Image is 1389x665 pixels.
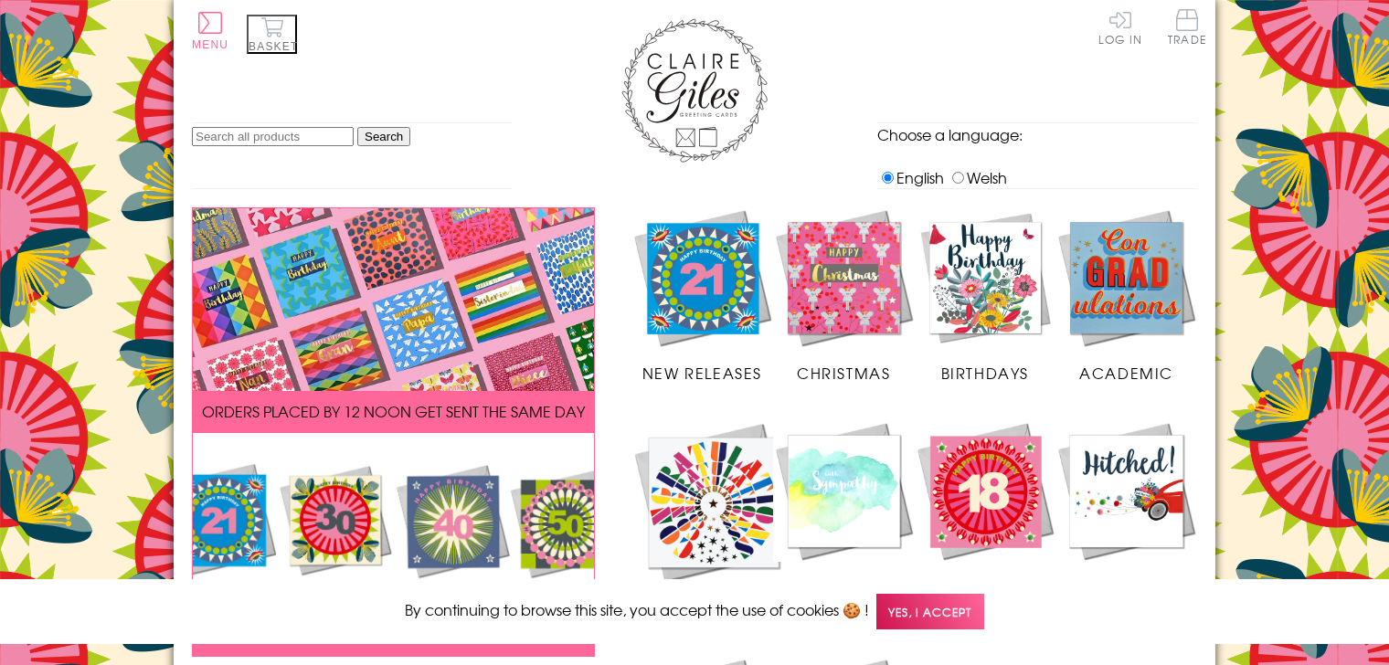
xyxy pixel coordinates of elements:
[1098,9,1142,45] a: Log In
[631,207,773,385] a: New Releases
[642,362,762,384] span: New Releases
[1168,9,1206,48] a: Trade
[202,400,585,422] span: ORDERS PLACED BY 12 NOON GET SENT THE SAME DAY
[1075,575,1177,619] span: Wedding Occasions
[631,420,796,620] a: Congratulations
[941,362,1029,384] span: Birthdays
[797,362,890,384] span: Christmas
[876,594,984,629] span: Yes, I accept
[192,127,354,146] input: Search all products
[948,166,1007,188] label: Welsh
[882,172,894,184] input: English
[952,172,964,184] input: Welsh
[357,127,410,146] input: Search
[915,420,1056,597] a: Age Cards
[936,575,1034,597] span: Age Cards
[621,18,768,163] img: Claire Giles Greetings Cards
[877,166,944,188] label: English
[1168,9,1206,45] span: Trade
[773,420,915,597] a: Sympathy
[192,38,228,51] span: Menu
[1055,207,1197,385] a: Academic
[915,207,1056,385] a: Birthdays
[192,12,228,51] button: Menu
[877,123,1197,145] p: Choose a language:
[773,207,915,385] a: Christmas
[1055,420,1197,619] a: Wedding Occasions
[1079,362,1173,384] span: Academic
[801,575,886,597] span: Sympathy
[247,15,297,54] button: Basket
